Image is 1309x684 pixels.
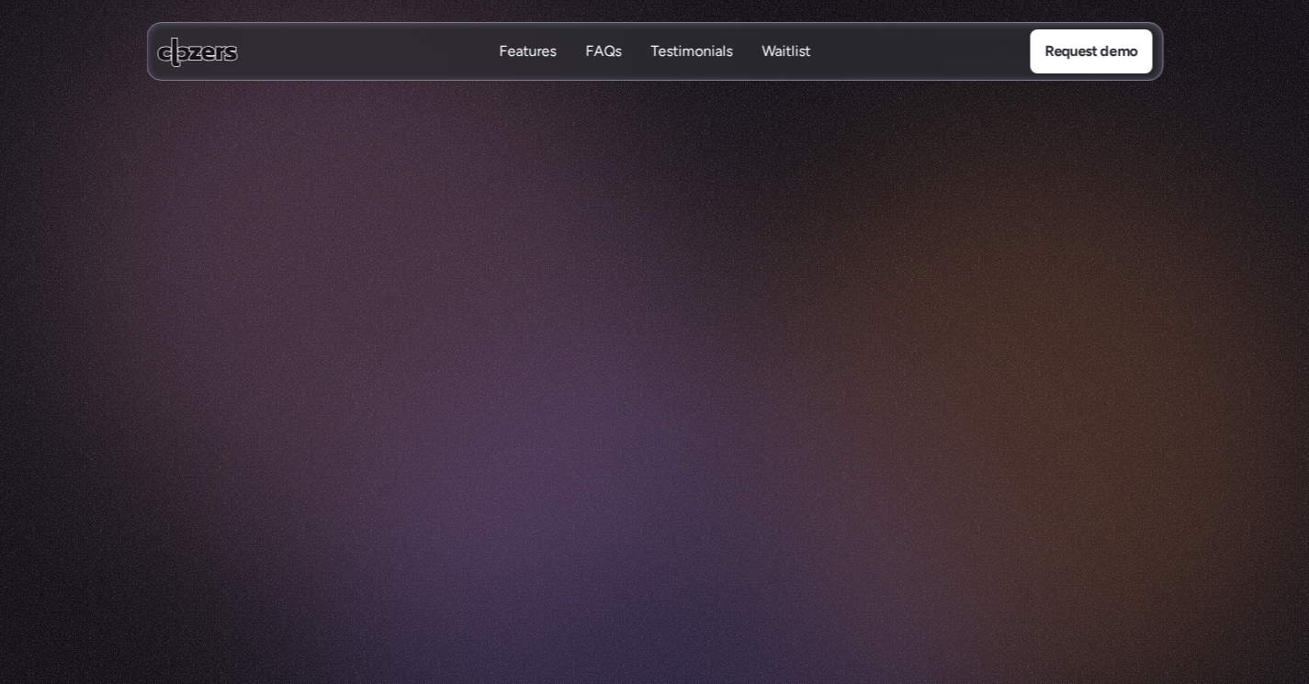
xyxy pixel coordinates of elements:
[668,300,686,345] span: g
[585,41,621,62] a: FAQsFAQs
[892,300,898,345] span: l
[762,41,810,62] p: Waitlist
[749,300,764,345] span: a
[705,300,723,345] span: u
[537,300,552,345] span: s
[585,41,621,62] p: FAQs
[394,291,406,336] span: t
[809,300,827,345] span: e
[560,300,577,345] span: c
[405,148,904,285] h1: Meet Your Comping Co-pilot
[547,370,628,394] p: Watch video
[489,297,504,342] span: a
[504,300,519,345] span: k
[649,300,667,345] span: n
[499,41,556,62] a: FeaturesFeatures
[783,300,801,345] span: d
[851,300,869,345] span: o
[869,300,879,345] span: r
[356,291,378,336] span: A
[1030,29,1152,73] a: Request demo
[765,300,783,345] span: n
[585,62,621,82] p: FAQs
[694,300,705,345] span: f
[1044,39,1137,63] p: Request demo
[440,292,452,337] span: t
[828,300,839,345] span: f
[762,62,810,82] p: Waitlist
[596,300,624,345] span: m
[650,41,732,62] a: TestimonialsTestimonials
[650,62,732,82] p: Testimonials
[378,291,386,336] span: I
[947,300,953,345] span: .
[917,300,931,345] span: s
[762,41,810,62] a: WaitlistWaitlist
[662,360,811,404] a: Book demo
[880,300,892,345] span: t
[931,300,946,345] span: s
[643,300,649,345] span: i
[650,41,732,62] p: Testimonials
[898,300,916,345] span: e
[499,41,556,62] p: Features
[460,294,488,339] span: m
[839,300,850,345] span: f
[424,291,440,336] span: a
[699,370,773,394] p: Book demo
[624,300,642,345] span: p
[724,300,741,345] span: n
[407,291,424,336] span: h
[499,62,556,82] p: Features
[578,300,596,345] span: o
[520,300,537,345] span: e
